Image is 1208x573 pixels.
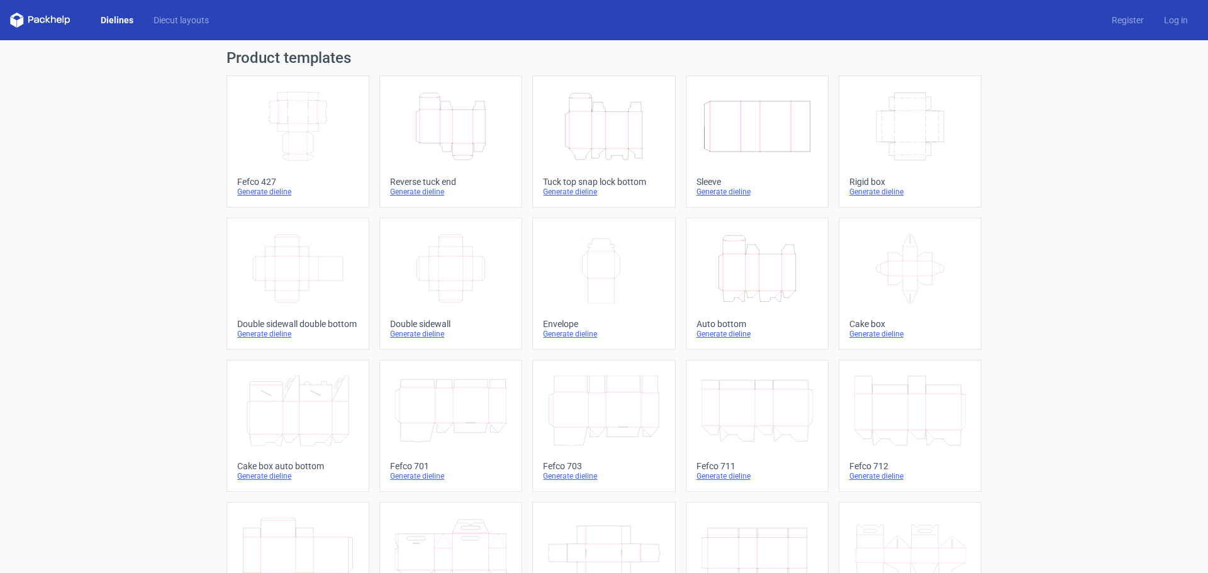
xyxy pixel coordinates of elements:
[390,319,512,329] div: Double sidewall
[696,177,818,187] div: Sleeve
[849,177,971,187] div: Rigid box
[543,177,664,187] div: Tuck top snap lock bottom
[226,360,369,492] a: Cake box auto bottomGenerate dieline
[686,75,829,208] a: SleeveGenerate dieline
[543,187,664,197] div: Generate dieline
[390,471,512,481] div: Generate dieline
[390,329,512,339] div: Generate dieline
[849,329,971,339] div: Generate dieline
[543,319,664,329] div: Envelope
[543,329,664,339] div: Generate dieline
[1102,14,1154,26] a: Register
[379,360,522,492] a: Fefco 701Generate dieline
[696,187,818,197] div: Generate dieline
[839,218,981,350] a: Cake boxGenerate dieline
[849,319,971,329] div: Cake box
[379,75,522,208] a: Reverse tuck endGenerate dieline
[839,360,981,492] a: Fefco 712Generate dieline
[237,187,359,197] div: Generate dieline
[686,218,829,350] a: Auto bottomGenerate dieline
[696,319,818,329] div: Auto bottom
[532,218,675,350] a: EnvelopeGenerate dieline
[226,75,369,208] a: Fefco 427Generate dieline
[532,75,675,208] a: Tuck top snap lock bottomGenerate dieline
[390,461,512,471] div: Fefco 701
[696,461,818,471] div: Fefco 711
[1154,14,1198,26] a: Log in
[532,360,675,492] a: Fefco 703Generate dieline
[543,461,664,471] div: Fefco 703
[390,187,512,197] div: Generate dieline
[849,471,971,481] div: Generate dieline
[849,461,971,471] div: Fefco 712
[226,50,981,65] h1: Product templates
[686,360,829,492] a: Fefco 711Generate dieline
[390,177,512,187] div: Reverse tuck end
[379,218,522,350] a: Double sidewallGenerate dieline
[237,329,359,339] div: Generate dieline
[237,461,359,471] div: Cake box auto bottom
[143,14,219,26] a: Diecut layouts
[543,471,664,481] div: Generate dieline
[226,218,369,350] a: Double sidewall double bottomGenerate dieline
[839,75,981,208] a: Rigid boxGenerate dieline
[237,319,359,329] div: Double sidewall double bottom
[237,471,359,481] div: Generate dieline
[849,187,971,197] div: Generate dieline
[91,14,143,26] a: Dielines
[237,177,359,187] div: Fefco 427
[696,471,818,481] div: Generate dieline
[696,329,818,339] div: Generate dieline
